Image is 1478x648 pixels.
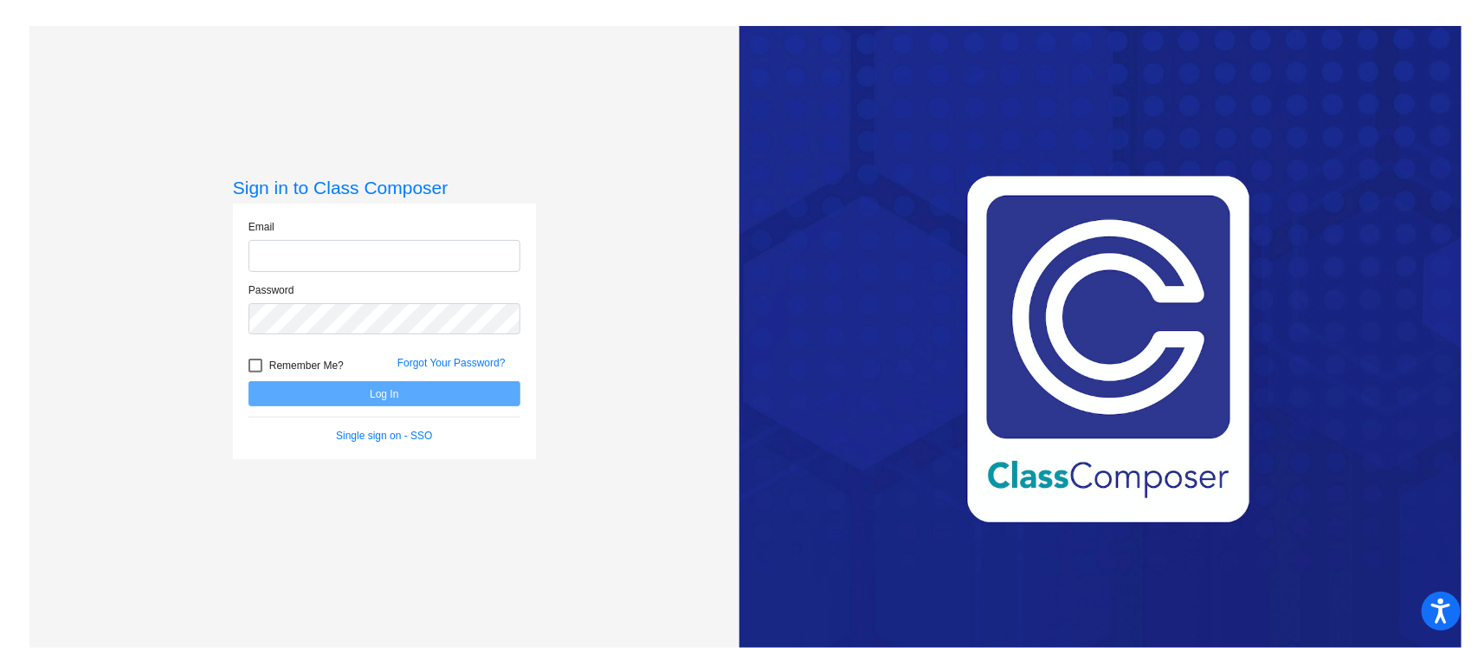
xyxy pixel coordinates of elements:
[269,355,344,376] span: Remember Me?
[248,381,520,406] button: Log In
[233,177,536,198] h3: Sign in to Class Composer
[336,430,432,442] a: Single sign on - SSO
[397,357,506,369] a: Forgot Your Password?
[248,219,274,235] label: Email
[248,282,294,298] label: Password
